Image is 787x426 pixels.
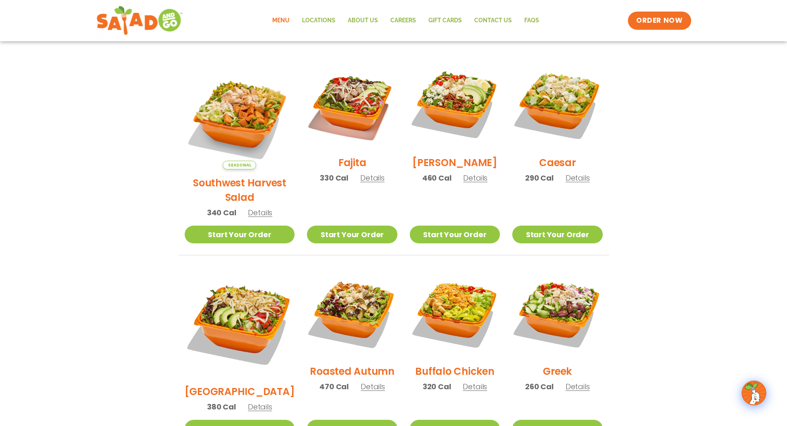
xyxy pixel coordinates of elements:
a: FAQs [518,11,545,30]
h2: Southwest Harvest Salad [185,176,295,205]
img: Product photo for Roasted Autumn Salad [307,268,397,358]
span: Details [463,381,487,392]
span: 330 Cal [320,172,348,183]
span: Details [566,381,590,392]
h2: Buffalo Chicken [415,364,494,378]
h2: [PERSON_NAME] [412,155,497,170]
img: Product photo for Fajita Salad [307,59,397,149]
h2: [GEOGRAPHIC_DATA] [185,384,295,399]
span: 340 Cal [207,207,236,218]
span: Details [361,381,385,392]
img: Product photo for Southwest Harvest Salad [185,59,295,169]
a: About Us [342,11,384,30]
span: Details [360,173,385,183]
a: Menu [266,11,296,30]
a: Locations [296,11,342,30]
a: Start Your Order [185,226,295,243]
img: Product photo for Buffalo Chicken Salad [410,268,500,358]
a: GIFT CARDS [422,11,468,30]
a: Start Your Order [307,226,397,243]
span: ORDER NOW [636,16,682,26]
span: 380 Cal [207,401,236,412]
span: 460 Cal [422,172,452,183]
img: Product photo for Greek Salad [512,268,602,358]
span: 320 Cal [423,381,451,392]
span: 260 Cal [525,381,554,392]
h2: Roasted Autumn [310,364,395,378]
nav: Menu [266,11,545,30]
h2: Caesar [539,155,576,170]
a: Contact Us [468,11,518,30]
img: wpChatIcon [742,381,766,405]
a: Start Your Order [512,226,602,243]
a: ORDER NOW [628,12,691,30]
span: 470 Cal [319,381,349,392]
span: Details [566,173,590,183]
span: Details [463,173,487,183]
a: Start Your Order [410,226,500,243]
span: Details [248,402,272,412]
img: new-SAG-logo-768×292 [96,4,183,37]
h2: Greek [543,364,572,378]
h2: Fajita [338,155,366,170]
span: Seasonal [223,161,256,169]
img: Product photo for Caesar Salad [512,59,602,149]
span: Details [248,207,272,218]
span: 290 Cal [525,172,554,183]
a: Careers [384,11,422,30]
img: Product photo for BBQ Ranch Salad [185,268,295,378]
img: Product photo for Cobb Salad [410,59,500,149]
